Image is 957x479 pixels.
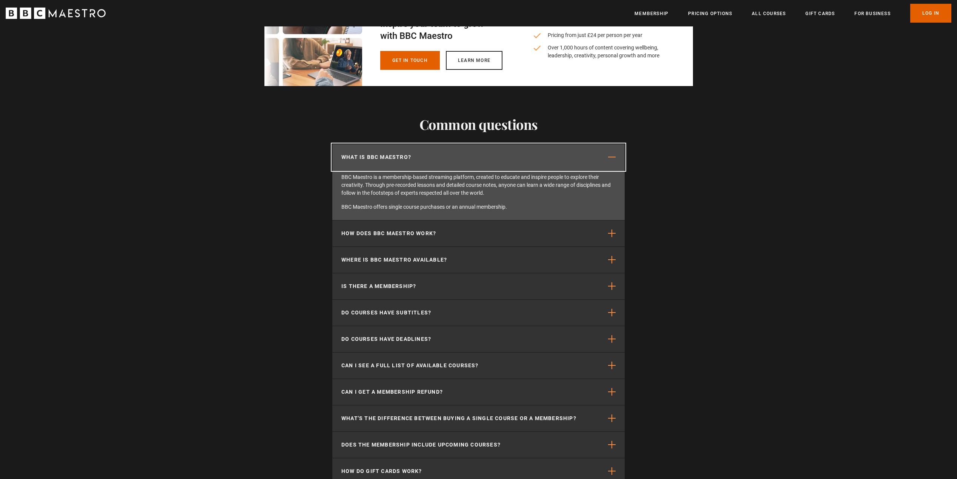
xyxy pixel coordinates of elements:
button: What's the difference between buying a single course or a membership? [332,405,625,431]
p: BBC Maestro offers single course purchases or an annual membership. [341,203,616,211]
p: Can I see a full list of available courses? [341,362,479,370]
a: Learn more [446,51,502,70]
li: Flexible packages for teams of 10 to 1,000 [533,19,663,27]
a: Log In [910,4,951,23]
button: Can I get a membership refund? [332,379,625,405]
p: Do courses have subtitles? [341,309,431,317]
button: Do courses have subtitles? [332,300,625,326]
p: Does the membership include upcoming courses? [341,441,501,449]
li: Pricing from just £24 per person per year [533,31,663,39]
button: Do courses have deadlines? [332,326,625,352]
a: Get in touch [380,51,440,70]
nav: Primary [634,4,951,23]
button: Where is BBC Maestro available? [332,247,625,273]
button: What is BBC Maestro? [332,144,625,170]
p: Where is BBC Maestro available? [341,256,447,264]
p: Can I get a membership refund? [341,388,443,396]
p: How do gift cards work? [341,467,422,475]
p: Is there a membership? [341,282,416,290]
a: Gift Cards [805,10,835,17]
p: What's the difference between buying a single course or a membership? [341,414,576,422]
a: Membership [634,10,668,17]
li: Over 1,000 hours of content covering wellbeing, leadership, creativity, personal growth and more [533,44,663,60]
h2: Inspire your team to grow with BBC Maestro [380,18,502,42]
button: Can I see a full list of available courses? [332,353,625,379]
a: All Courses [752,10,786,17]
p: Do courses have deadlines? [341,335,431,343]
p: How does BBC Maestro work? [341,229,436,237]
svg: BBC Maestro [6,8,106,19]
p: BBC Maestro is a membership-based streaming platform, created to educate and inspire people to ex... [341,173,616,197]
p: What is BBC Maestro? [341,153,411,161]
button: Does the membership include upcoming courses? [332,432,625,458]
button: Is there a membership? [332,273,625,299]
a: Pricing Options [688,10,732,17]
h2: Common questions [264,116,693,132]
a: For business [854,10,890,17]
button: How does BBC Maestro work? [332,220,625,246]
